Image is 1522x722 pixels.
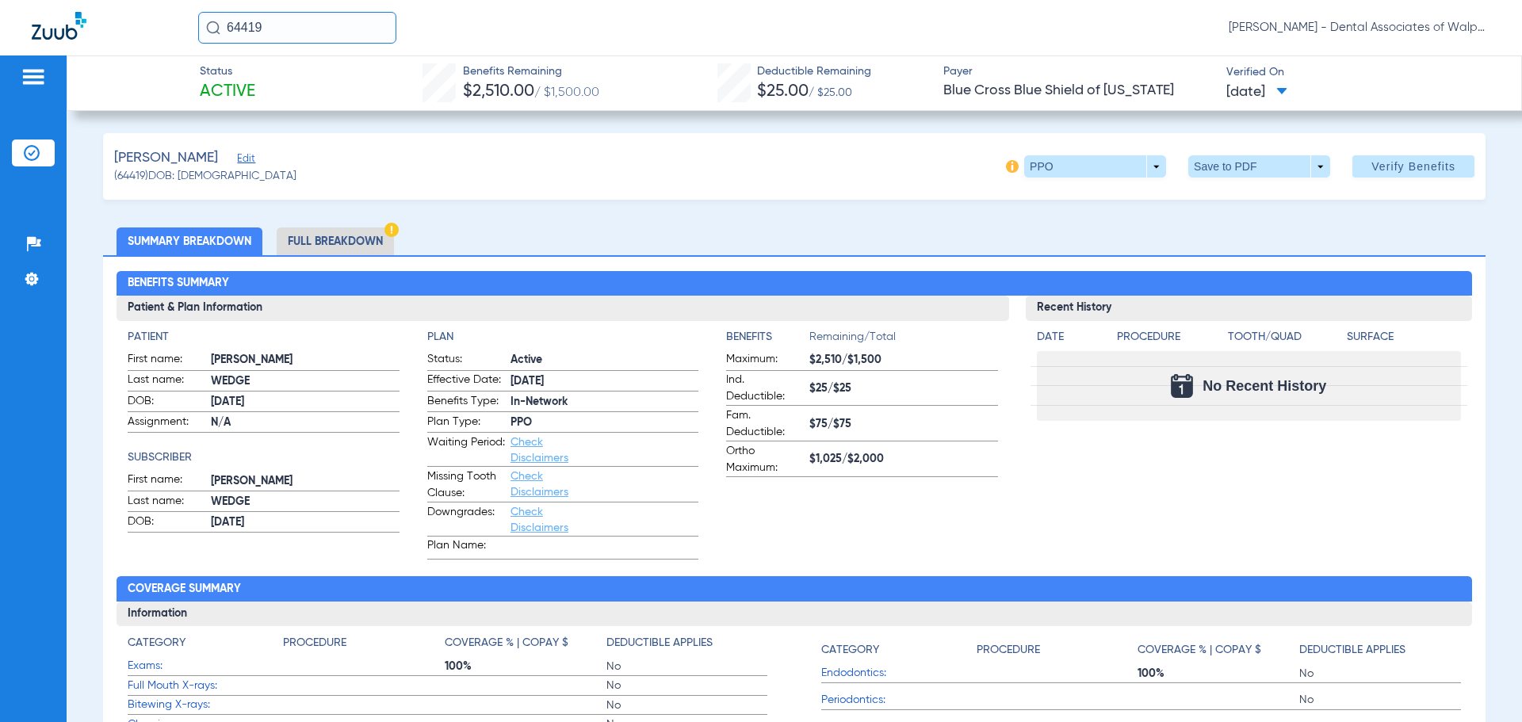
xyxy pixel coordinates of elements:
span: No [1299,666,1461,682]
span: Plan Name: [427,537,505,559]
h2: Benefits Summary [117,271,1471,296]
span: Waiting Period: [427,434,505,466]
span: Exams: [128,658,283,674]
app-breakdown-title: Procedure [977,635,1138,664]
span: Effective Date: [427,372,505,391]
span: Assignment: [128,414,205,433]
span: $25/$25 [809,380,997,397]
span: Maximum: [726,351,804,370]
span: Missing Tooth Clause: [427,468,505,502]
span: $2,510/$1,500 [809,352,997,369]
span: Active [511,352,698,369]
a: Check Disclaimers [511,506,568,533]
h3: Recent History [1026,296,1472,321]
span: DOB: [128,514,205,533]
h4: Deductible Applies [606,635,713,651]
iframe: Chat Widget [1443,646,1522,722]
span: [PERSON_NAME] - Dental Associates of Walpole [1229,20,1490,36]
span: / $1,500.00 [534,86,599,99]
span: Edit [237,153,251,168]
h4: Surface [1347,329,1460,346]
span: / $25.00 [809,87,852,98]
h4: Benefits [726,329,809,346]
h4: Patient [128,329,399,346]
span: Verify Benefits [1371,160,1455,173]
img: Search Icon [206,21,220,35]
span: Last name: [128,493,205,512]
h4: Coverage % | Copay $ [445,635,568,651]
span: Ortho Maximum: [726,443,804,476]
h3: Patient & Plan Information [117,296,1008,321]
app-breakdown-title: Coverage % | Copay $ [445,635,606,657]
li: Summary Breakdown [117,227,262,255]
span: Bitewing X-rays: [128,697,283,713]
span: [DATE] [1226,82,1287,102]
img: Calendar [1171,374,1193,398]
span: Status [200,63,255,80]
img: hamburger-icon [21,67,46,86]
h4: Subscriber [128,449,399,466]
span: No [606,697,768,713]
span: DOB: [128,393,205,412]
a: Check Disclaimers [511,437,568,464]
app-breakdown-title: Benefits [726,329,809,351]
h4: Procedure [283,635,346,651]
span: $25.00 [757,83,809,100]
h4: Procedure [1117,329,1222,346]
app-breakdown-title: Surface [1347,329,1460,351]
span: First name: [128,351,205,370]
span: (64419) DOB: [DEMOGRAPHIC_DATA] [114,168,296,185]
span: Ind. Deductible: [726,372,804,405]
h4: Category [128,635,185,651]
app-breakdown-title: Procedure [1117,329,1222,351]
h4: Category [821,642,879,659]
span: $1,025/$2,000 [809,451,997,468]
span: [DATE] [511,373,698,390]
app-breakdown-title: Deductible Applies [1299,635,1461,664]
span: Verified On [1226,64,1496,81]
img: Hazard [384,223,399,237]
app-breakdown-title: Coverage % | Copay $ [1138,635,1299,664]
span: No [606,678,768,693]
span: Periodontics: [821,692,977,709]
span: $2,510.00 [463,83,534,100]
span: $75/$75 [809,416,997,433]
h3: Information [117,602,1471,627]
app-breakdown-title: Category [128,635,283,657]
span: Deductible Remaining [757,63,871,80]
span: Active [200,81,255,103]
button: Verify Benefits [1352,155,1474,178]
span: Full Mouth X-rays: [128,678,283,694]
span: N/A [211,414,399,431]
span: WEDGE [211,494,399,510]
span: Remaining/Total [809,329,997,351]
app-breakdown-title: Tooth/Quad [1228,329,1341,351]
img: info-icon [1006,160,1019,173]
span: PPO [511,414,698,431]
span: [PERSON_NAME] [211,473,399,490]
h4: Coverage % | Copay $ [1138,642,1261,659]
span: No Recent History [1203,378,1326,394]
span: First name: [128,472,205,491]
span: Benefits Remaining [463,63,599,80]
li: Full Breakdown [277,227,394,255]
span: Benefits Type: [427,393,505,412]
h4: Deductible Applies [1299,642,1405,659]
span: [PERSON_NAME] [114,148,218,168]
app-breakdown-title: Deductible Applies [606,635,768,657]
span: Downgrades: [427,504,505,536]
span: WEDGE [211,373,399,390]
img: Zuub Logo [32,12,86,40]
span: 100% [1138,666,1299,682]
h4: Tooth/Quad [1228,329,1341,346]
span: [DATE] [211,394,399,411]
span: Payer [943,63,1213,80]
h4: Procedure [977,642,1040,659]
span: Plan Type: [427,414,505,433]
span: Endodontics: [821,665,977,682]
app-breakdown-title: Procedure [283,635,445,657]
h4: Plan [427,329,698,346]
span: Status: [427,351,505,370]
